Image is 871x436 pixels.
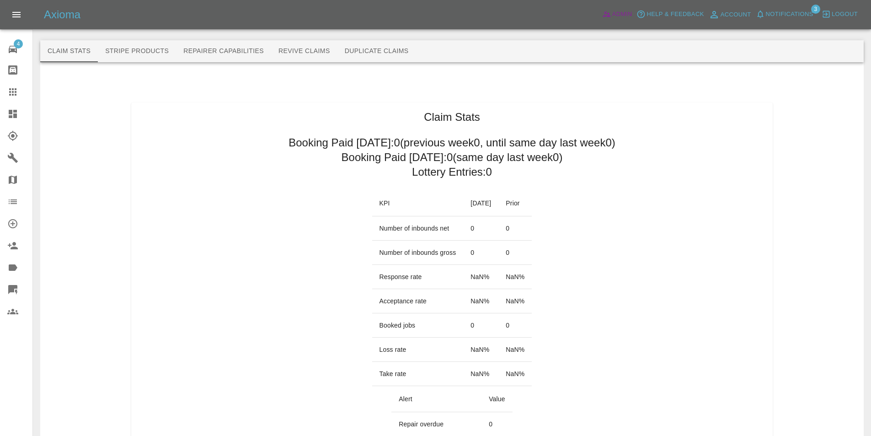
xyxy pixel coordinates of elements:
span: Account [721,10,751,20]
td: NaN % [463,338,498,362]
td: NaN % [463,289,498,313]
button: Help & Feedback [634,7,706,22]
td: Loss rate [372,338,464,362]
span: Help & Feedback [647,9,704,20]
button: Duplicate Claims [337,40,416,62]
a: Account [706,7,753,22]
span: Notifications [766,9,813,20]
td: Take rate [372,362,464,386]
span: Admin [612,9,632,20]
h2: Booking Paid [DATE]: 0 (same day last week 0 ) [342,150,563,165]
span: 3 [811,5,820,14]
th: [DATE] [463,190,498,216]
td: 0 [463,313,498,338]
h2: Lottery Entries: 0 [412,165,492,179]
th: Value [481,386,513,412]
td: NaN % [498,289,532,313]
a: Admin [600,7,635,22]
td: 0 [498,313,532,338]
th: Prior [498,190,532,216]
th: Alert [391,386,481,412]
td: NaN % [498,338,532,362]
td: NaN % [498,265,532,289]
button: Logout [819,7,860,22]
td: 0 [498,241,532,265]
td: Acceptance rate [372,289,464,313]
td: NaN % [463,362,498,386]
span: Logout [832,9,858,20]
td: 0 [463,241,498,265]
td: Response rate [372,265,464,289]
td: NaN % [463,265,498,289]
td: 0 [498,216,532,241]
td: Number of inbounds net [372,216,464,241]
th: KPI [372,190,464,216]
td: 0 [463,216,498,241]
button: Stripe Products [98,40,176,62]
h2: Booking Paid [DATE]: 0 (previous week 0 , until same day last week 0 ) [289,135,615,150]
button: Revive Claims [271,40,337,62]
h1: Claim Stats [424,110,480,124]
button: Notifications [753,7,816,22]
td: NaN % [498,362,532,386]
button: Repairer Capabilities [176,40,271,62]
span: 4 [14,39,23,48]
button: Open drawer [5,4,27,26]
h5: Axioma [44,7,80,22]
button: Claim Stats [40,40,98,62]
td: Number of inbounds gross [372,241,464,265]
td: Booked jobs [372,313,464,338]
